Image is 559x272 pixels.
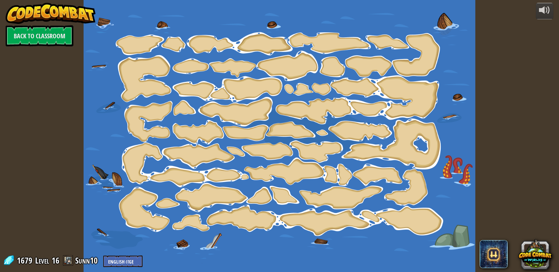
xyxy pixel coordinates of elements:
[6,3,96,24] img: CodeCombat - Learn how to code by playing a game
[35,255,49,266] span: Level
[536,3,553,19] button: Adjust volume
[17,255,34,266] span: 1679
[75,255,100,266] a: Sunn10
[52,255,59,266] span: 16
[6,25,73,46] a: Back to Classroom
